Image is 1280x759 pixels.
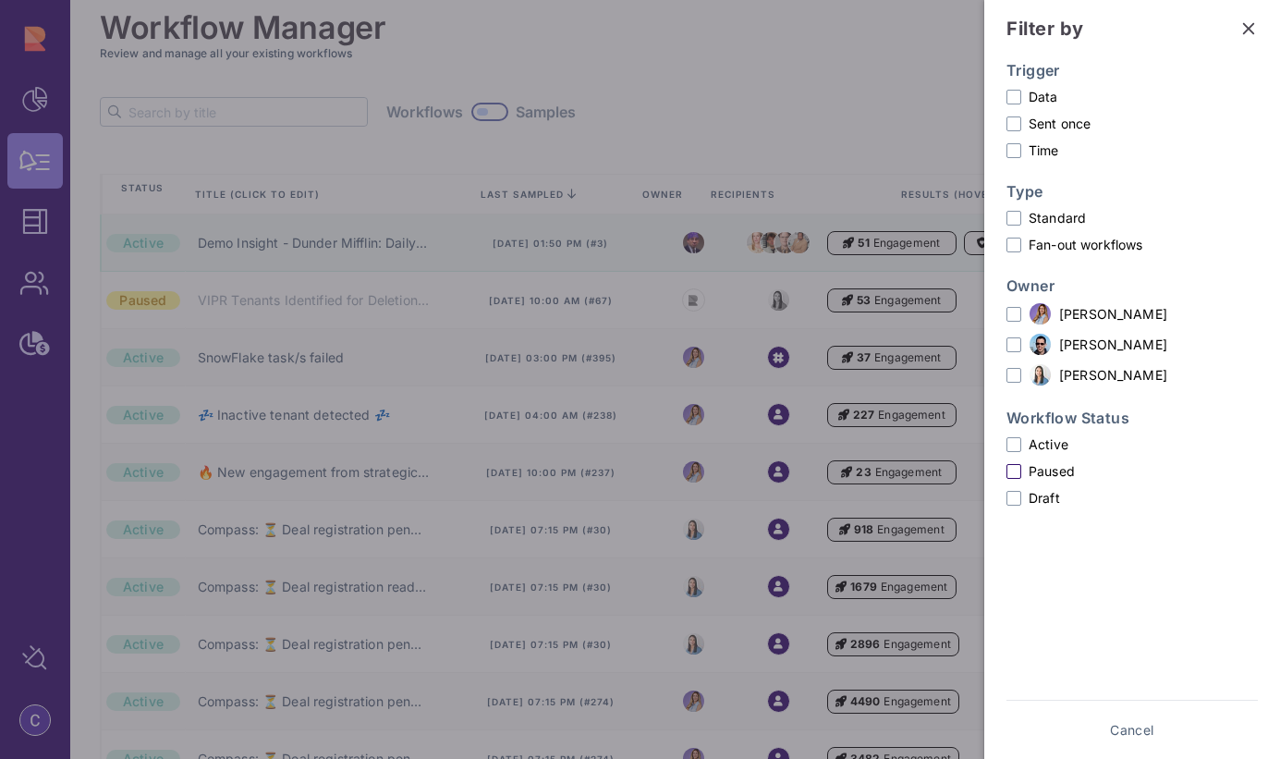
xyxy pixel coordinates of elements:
label: [PERSON_NAME] [1006,302,1258,325]
label: Sent once [1006,114,1258,133]
h2: Workflow Status [1006,409,1258,427]
img: 8441415745170_3770f3e5d43dcaec3d77_32.jpg [1030,334,1051,355]
label: Paused [1006,461,1258,481]
h2: Owner [1006,276,1258,295]
label: Active [1006,435,1258,454]
span: Cancel [1110,721,1153,740]
label: [PERSON_NAME] [1006,333,1258,356]
label: Data [1006,87,1258,106]
label: Draft [1006,488,1258,508]
h2: Type [1006,182,1258,201]
img: 8525803544391_e4bc78f9dfe39fb1ff36_32.jpg [1030,364,1051,386]
label: Standard [1006,208,1258,227]
label: Fan-out workflows [1006,235,1258,254]
label: [PERSON_NAME] [1006,363,1258,386]
label: Time [1006,141,1258,160]
img: 8988563339665_5a12f1d3e1fcf310ea11_32.png [1030,303,1051,324]
h1: Filter by [1006,15,1084,43]
h2: Trigger [1006,61,1258,80]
